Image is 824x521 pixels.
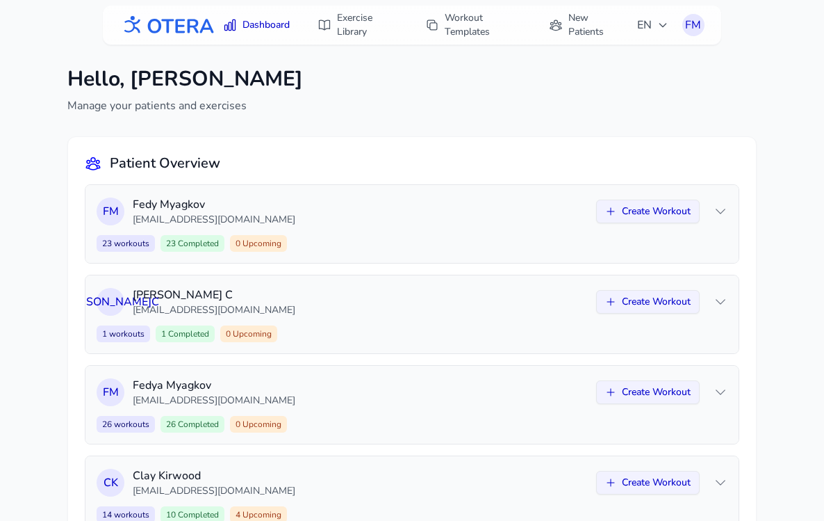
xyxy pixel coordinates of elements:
span: 26 [160,416,224,433]
p: Clay Kirwood [133,467,588,484]
button: EN [629,11,677,39]
p: [PERSON_NAME] С [133,287,588,303]
button: Create Workout [596,200,700,223]
button: FM [682,14,704,36]
p: [EMAIL_ADDRESS][DOMAIN_NAME] [133,394,588,408]
h1: Hello, [PERSON_NAME] [67,67,303,92]
span: F M [103,203,119,220]
span: C K [104,474,118,491]
span: 26 [97,416,155,433]
span: Upcoming [240,509,281,520]
button: Create Workout [596,471,700,495]
a: Workout Templates [417,6,530,45]
span: EN [637,17,668,33]
p: Fedy Myagkov [133,196,588,213]
span: workouts [112,509,149,520]
a: New Patients [541,6,628,45]
span: 23 [97,235,155,252]
h2: Patient Overview [110,154,220,173]
p: Manage your patients and exercises [67,97,303,114]
span: workouts [112,419,149,430]
span: 1 [156,326,215,342]
span: 1 [97,326,150,342]
button: Create Workout [596,380,700,404]
p: Fedya Myagkov [133,377,588,394]
span: workouts [107,328,145,339]
span: Completed [166,328,209,339]
span: workouts [112,238,149,249]
span: [PERSON_NAME] С [62,294,159,310]
a: Exercise Library [309,6,406,45]
span: Completed [176,509,219,520]
span: 23 [160,235,224,252]
a: Dashboard [215,13,298,38]
span: 0 [230,235,287,252]
span: Upcoming [240,419,281,430]
p: [EMAIL_ADDRESS][DOMAIN_NAME] [133,484,588,498]
button: Create Workout [596,290,700,314]
span: Completed [176,238,219,249]
img: OTERA logo [120,10,214,40]
span: 0 [220,326,277,342]
span: F M [103,384,119,401]
span: Completed [176,419,219,430]
p: [EMAIL_ADDRESS][DOMAIN_NAME] [133,213,588,227]
span: Upcoming [231,328,272,339]
span: 0 [230,416,287,433]
span: Upcoming [240,238,281,249]
p: [EMAIL_ADDRESS][DOMAIN_NAME] [133,303,588,317]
